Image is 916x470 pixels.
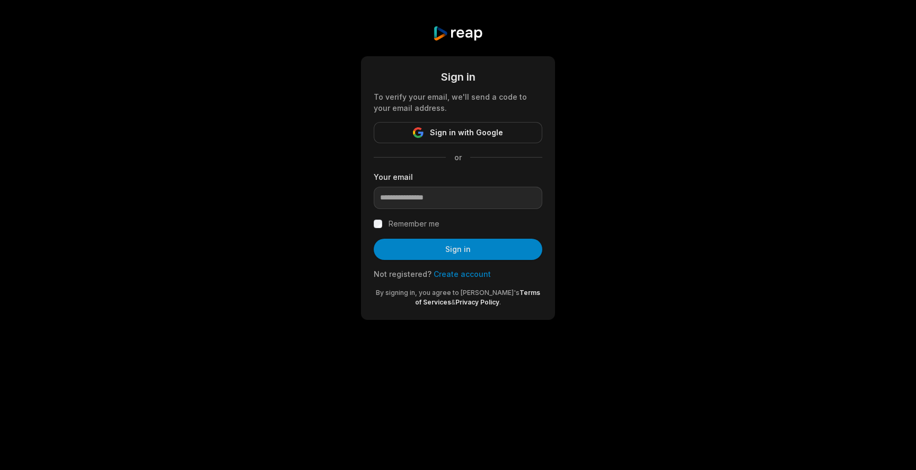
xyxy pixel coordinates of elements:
[374,171,542,182] label: Your email
[376,289,519,297] span: By signing in, you agree to [PERSON_NAME]'s
[374,91,542,114] div: To verify your email, we'll send a code to your email address.
[434,269,491,278] a: Create account
[446,152,470,163] span: or
[451,298,455,306] span: &
[374,239,542,260] button: Sign in
[374,69,542,85] div: Sign in
[499,298,501,306] span: .
[430,126,503,139] span: Sign in with Google
[389,217,439,230] label: Remember me
[455,298,499,306] a: Privacy Policy
[433,25,483,41] img: reap
[374,122,542,143] button: Sign in with Google
[374,269,431,278] span: Not registered?
[415,289,540,306] a: Terms of Services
